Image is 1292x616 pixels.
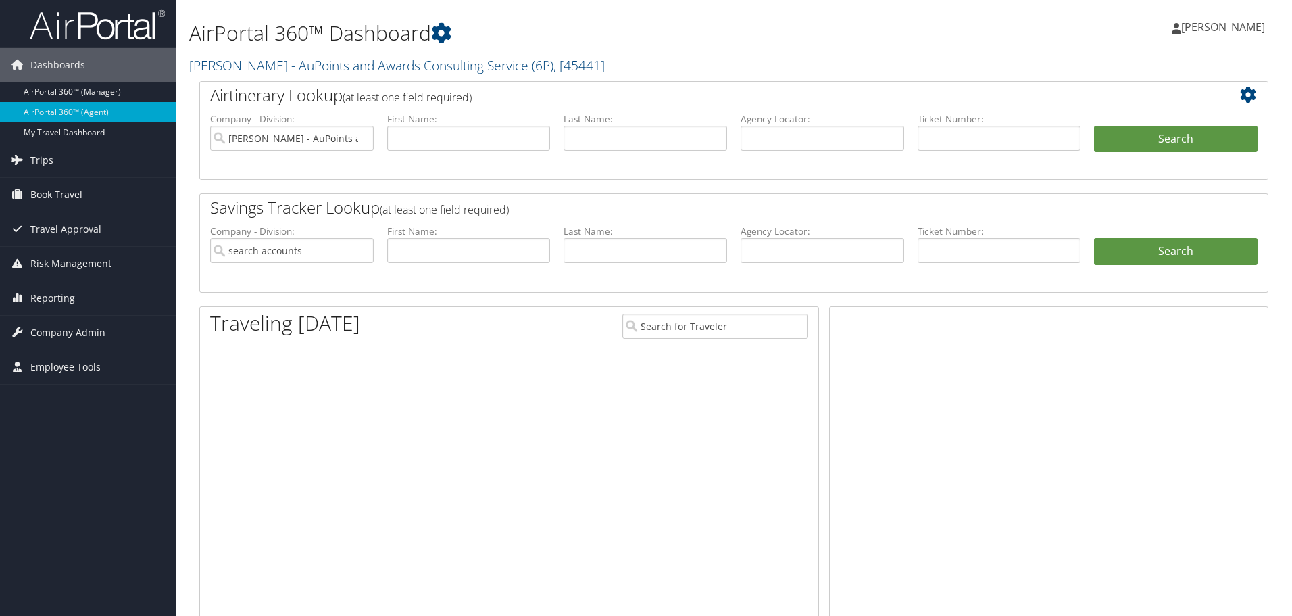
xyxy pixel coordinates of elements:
label: Ticket Number: [918,224,1081,238]
span: Trips [30,143,53,177]
label: Last Name: [564,224,727,238]
span: Book Travel [30,178,82,212]
span: Risk Management [30,247,111,281]
label: Agency Locator: [741,112,904,126]
label: Last Name: [564,112,727,126]
input: Search for Traveler [622,314,808,339]
button: Search [1094,126,1258,153]
a: [PERSON_NAME] - AuPoints and Awards Consulting Service [189,56,605,74]
input: search accounts [210,238,374,263]
label: First Name: [387,112,551,126]
h1: AirPortal 360™ Dashboard [189,19,916,47]
h2: Savings Tracker Lookup [210,196,1168,219]
span: Employee Tools [30,350,101,384]
span: (at least one field required) [380,202,509,217]
a: [PERSON_NAME] [1172,7,1278,47]
label: Ticket Number: [918,112,1081,126]
label: Company - Division: [210,112,374,126]
label: Agency Locator: [741,224,904,238]
span: , [ 45441 ] [553,56,605,74]
span: Reporting [30,281,75,315]
span: Travel Approval [30,212,101,246]
span: Company Admin [30,316,105,350]
span: ( 6P ) [532,56,553,74]
img: airportal-logo.png [30,9,165,41]
h1: Traveling [DATE] [210,309,360,337]
span: (at least one field required) [343,90,472,105]
h2: Airtinerary Lookup [210,84,1168,107]
span: Dashboards [30,48,85,82]
span: [PERSON_NAME] [1181,20,1265,34]
label: Company - Division: [210,224,374,238]
label: First Name: [387,224,551,238]
a: Search [1094,238,1258,265]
